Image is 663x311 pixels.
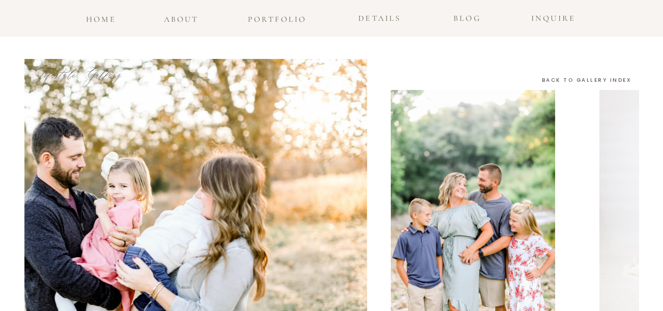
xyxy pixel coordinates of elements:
[451,11,484,20] a: blog
[245,12,310,21] a: portfolio
[29,68,128,91] h1: Lifestyle Gallery
[528,11,580,20] a: INQUIRE
[162,12,201,26] a: about
[542,76,633,85] a: back to gallery index
[84,12,118,21] a: home
[353,11,407,26] a: details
